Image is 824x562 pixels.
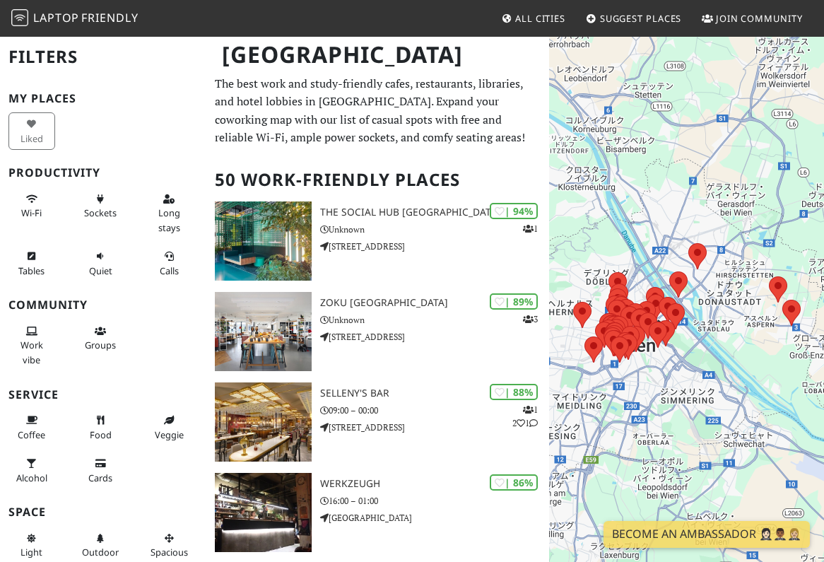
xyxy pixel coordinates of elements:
[81,10,138,25] span: Friendly
[515,12,565,25] span: All Cities
[320,313,549,327] p: Unknown
[206,473,550,552] a: WerkzeugH | 86% WerkzeugH 16:00 – 01:00 [GEOGRAPHIC_DATA]
[604,521,810,548] a: Become an Ambassador 🤵🏻‍♀️🤵🏾‍♂️🤵🏼‍♀️
[215,158,541,201] h2: 50 Work-Friendly Places
[8,245,55,282] button: Tables
[8,187,55,225] button: Wi-Fi
[82,546,119,558] span: Outdoor area
[320,494,549,508] p: 16:00 – 01:00
[580,6,688,31] a: Suggest Places
[320,240,549,253] p: [STREET_ADDRESS]
[8,92,198,105] h3: My Places
[77,245,124,282] button: Quiet
[523,222,538,235] p: 1
[320,421,549,434] p: [STREET_ADDRESS]
[146,245,192,282] button: Calls
[88,472,112,484] span: Credit cards
[8,409,55,446] button: Coffee
[77,452,124,489] button: Cards
[495,6,571,31] a: All Cities
[320,478,549,490] h3: WerkzeugH
[18,428,45,441] span: Coffee
[523,312,538,326] p: 3
[215,473,312,552] img: WerkzeugH
[490,293,538,310] div: | 89%
[18,264,45,277] span: Work-friendly tables
[77,187,124,225] button: Sockets
[85,339,116,351] span: Group tables
[11,6,139,31] a: LaptopFriendly LaptopFriendly
[490,384,538,400] div: | 88%
[215,75,541,147] p: The best work and study-friendly cafes, restaurants, libraries, and hotel lobbies in [GEOGRAPHIC_...
[8,320,55,371] button: Work vibe
[320,206,549,218] h3: The Social Hub [GEOGRAPHIC_DATA]
[512,403,538,430] p: 1 2 1
[8,388,198,402] h3: Service
[490,203,538,219] div: | 94%
[160,264,179,277] span: Video/audio calls
[206,292,550,371] a: Zoku Vienna | 89% 3 Zoku [GEOGRAPHIC_DATA] Unknown [STREET_ADDRESS]
[151,546,188,558] span: Spacious
[89,264,112,277] span: Quiet
[146,187,192,239] button: Long stays
[600,12,682,25] span: Suggest Places
[215,201,312,281] img: The Social Hub Vienna
[146,409,192,446] button: Veggie
[84,206,117,219] span: Power sockets
[8,35,198,78] h2: Filters
[8,166,198,180] h3: Productivity
[320,511,549,525] p: [GEOGRAPHIC_DATA]
[8,452,55,489] button: Alcohol
[20,546,42,558] span: Natural light
[155,428,184,441] span: Veggie
[320,404,549,417] p: 09:00 – 00:00
[20,339,43,365] span: People working
[16,472,47,484] span: Alcohol
[490,474,538,491] div: | 86%
[320,297,549,309] h3: Zoku [GEOGRAPHIC_DATA]
[211,35,547,74] h1: [GEOGRAPHIC_DATA]
[206,201,550,281] a: The Social Hub Vienna | 94% 1 The Social Hub [GEOGRAPHIC_DATA] Unknown [STREET_ADDRESS]
[77,320,124,357] button: Groups
[206,382,550,462] a: SELLENY'S Bar | 88% 121 SELLENY'S Bar 09:00 – 00:00 [STREET_ADDRESS]
[320,330,549,344] p: [STREET_ADDRESS]
[320,223,549,236] p: Unknown
[90,428,112,441] span: Food
[696,6,808,31] a: Join Community
[215,382,312,462] img: SELLENY'S Bar
[716,12,803,25] span: Join Community
[33,10,79,25] span: Laptop
[158,206,180,233] span: Long stays
[11,9,28,26] img: LaptopFriendly
[8,505,198,519] h3: Space
[21,206,42,219] span: Stable Wi-Fi
[8,298,198,312] h3: Community
[320,387,549,399] h3: SELLENY'S Bar
[77,409,124,446] button: Food
[215,292,312,371] img: Zoku Vienna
